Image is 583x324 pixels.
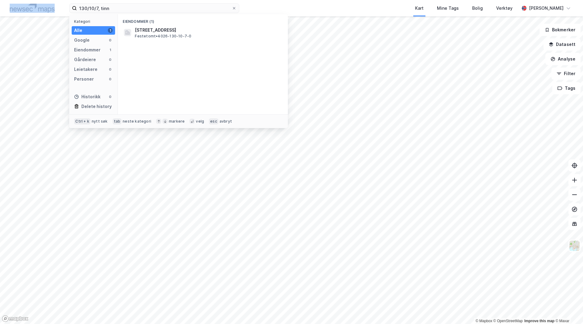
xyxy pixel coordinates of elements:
button: Filter [551,68,581,80]
div: Kart [415,5,424,12]
a: Improve this map [524,319,554,323]
div: Kategori [74,19,115,24]
div: 0 [108,67,113,72]
div: 0 [108,57,113,62]
div: Bolig [472,5,483,12]
div: 0 [108,77,113,82]
img: Z [569,240,580,252]
input: Søk på adresse, matrikkel, gårdeiere, leietakere eller personer [77,4,232,13]
span: Festetomt • 4026-130-10-7-0 [135,34,191,39]
div: markere [169,119,185,124]
div: velg [196,119,204,124]
div: esc [209,118,218,124]
div: Alle [74,27,82,34]
div: tab [113,118,122,124]
div: Delete history [81,103,112,110]
div: Verktøy [496,5,513,12]
div: Leietakere [74,66,97,73]
div: 1 [108,47,113,52]
div: Eiendommer [74,46,101,54]
div: nytt søk [92,119,108,124]
a: OpenStreetMap [493,319,523,323]
button: Analyse [545,53,581,65]
button: Datasett [544,38,581,51]
div: Mine Tags [437,5,459,12]
div: Personer [74,75,94,83]
div: Ctrl + k [74,118,90,124]
button: Tags [552,82,581,94]
a: Mapbox [476,319,492,323]
iframe: Chat Widget [553,295,583,324]
div: avbryt [220,119,232,124]
div: 0 [108,94,113,99]
div: [PERSON_NAME] [529,5,564,12]
div: 0 [108,38,113,43]
a: Mapbox homepage [2,315,29,322]
div: Eiendommer (1) [118,14,288,25]
span: [STREET_ADDRESS] [135,26,281,34]
button: Bokmerker [540,24,581,36]
div: Gårdeiere [74,56,96,63]
div: Historikk [74,93,101,100]
div: 1 [108,28,113,33]
div: Kontrollprogram for chat [553,295,583,324]
div: Google [74,37,90,44]
img: logo.a4113a55bc3d86da70a041830d287a7e.svg [10,4,55,13]
div: neste kategori [123,119,151,124]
